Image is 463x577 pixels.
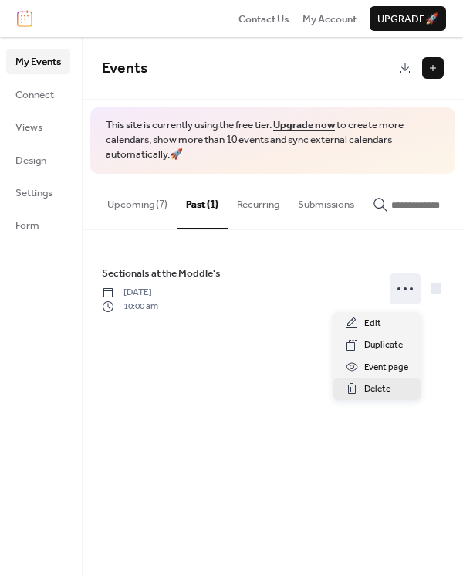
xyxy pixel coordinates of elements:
[302,11,357,26] a: My Account
[370,6,446,31] button: Upgrade🚀
[364,360,408,375] span: Event page
[102,266,221,281] span: Sectionals at the Moddle's
[228,174,289,228] button: Recurring
[102,286,158,300] span: [DATE]
[289,174,363,228] button: Submissions
[302,12,357,27] span: My Account
[364,316,381,331] span: Edit
[238,12,289,27] span: Contact Us
[15,87,54,103] span: Connect
[98,174,177,228] button: Upcoming (7)
[15,218,39,233] span: Form
[15,120,42,135] span: Views
[6,148,70,172] a: Design
[6,82,70,107] a: Connect
[6,114,70,139] a: Views
[6,212,70,237] a: Form
[106,118,440,162] span: This site is currently using the free tier. to create more calendars, show more than 10 events an...
[364,382,390,397] span: Delete
[102,300,158,314] span: 10:00 am
[364,338,403,353] span: Duplicate
[15,54,61,70] span: My Events
[15,153,46,168] span: Design
[6,49,70,73] a: My Events
[238,11,289,26] a: Contact Us
[377,12,438,27] span: Upgrade 🚀
[273,115,335,135] a: Upgrade now
[17,10,32,27] img: logo
[15,185,52,201] span: Settings
[6,180,70,205] a: Settings
[102,54,147,83] span: Events
[102,265,221,282] a: Sectionals at the Moddle's
[177,174,228,229] button: Past (1)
